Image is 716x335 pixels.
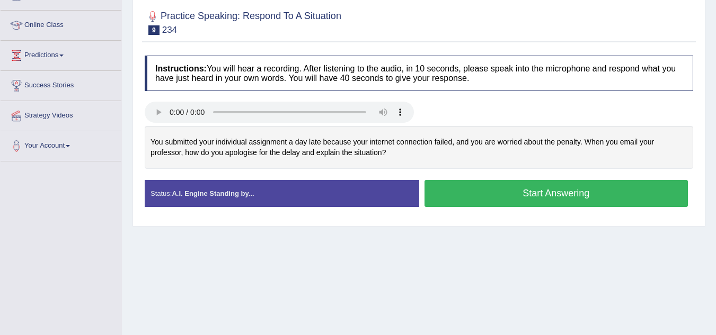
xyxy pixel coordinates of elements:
div: Status: [145,180,419,207]
a: Your Account [1,131,121,158]
h2: Practice Speaking: Respond To A Situation [145,8,341,35]
small: 234 [162,25,177,35]
span: 9 [148,25,160,35]
a: Predictions [1,41,121,67]
h4: You will hear a recording. After listening to the audio, in 10 seconds, please speak into the mic... [145,56,693,91]
button: Start Answering [425,180,688,207]
a: Success Stories [1,71,121,97]
a: Strategy Videos [1,101,121,128]
div: You submitted your individual assignment a day late because your internet connection failed, and ... [145,126,693,169]
a: Online Class [1,11,121,37]
strong: A.I. Engine Standing by... [172,189,254,197]
b: Instructions: [155,64,207,73]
